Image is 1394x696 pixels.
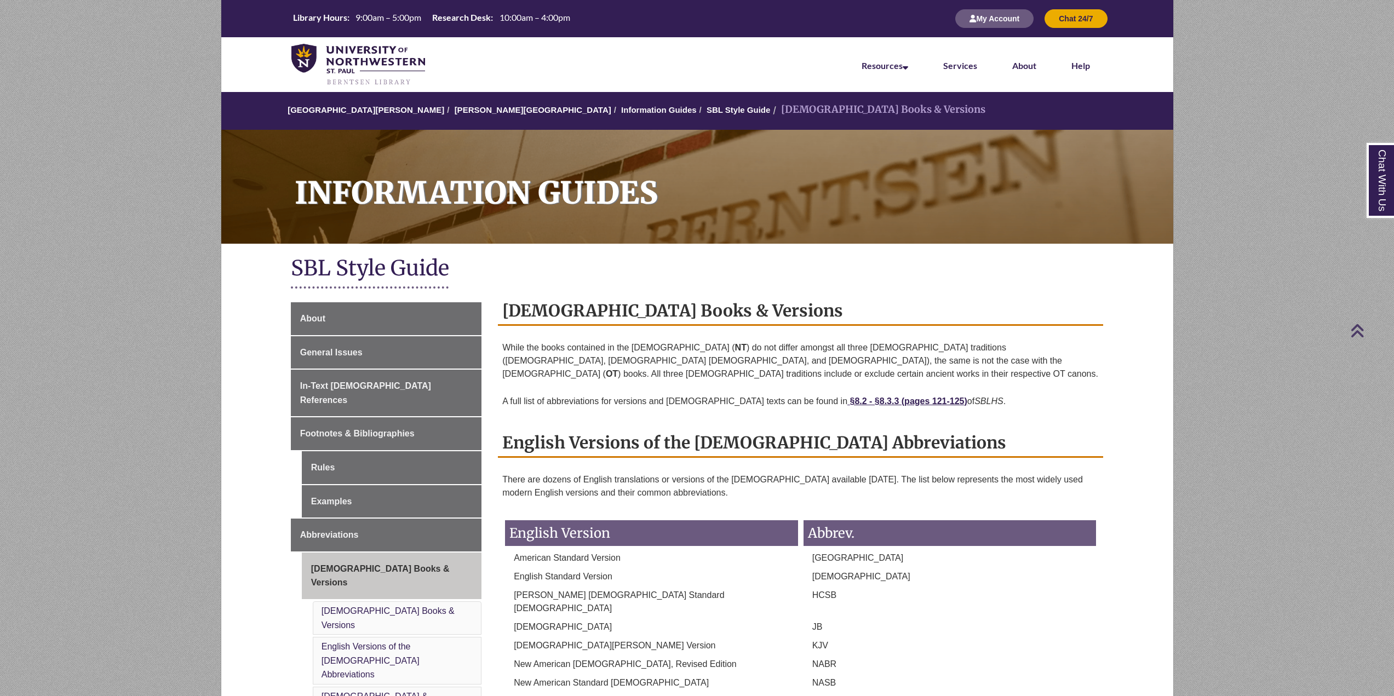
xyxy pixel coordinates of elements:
a: In-Text [DEMOGRAPHIC_DATA] References [291,370,481,416]
p: [GEOGRAPHIC_DATA] [804,551,1097,565]
h1: SBL Style Guide [291,255,1104,284]
span: About [300,314,325,323]
a: SBL Style Guide [707,105,770,114]
p: [PERSON_NAME] [DEMOGRAPHIC_DATA] Standard [DEMOGRAPHIC_DATA] [505,589,798,615]
h1: Information Guides [283,130,1173,229]
a: Back to Top [1350,323,1391,338]
p: NASB [804,676,1097,689]
a: Footnotes & Bibliographies [291,417,481,450]
a: About [1012,60,1036,71]
li: [DEMOGRAPHIC_DATA] Books & Versions [770,102,985,118]
span: 9:00am – 5:00pm [355,12,421,22]
a: Information Guides [221,130,1173,244]
a: Chat 24/7 [1045,14,1107,23]
h2: [DEMOGRAPHIC_DATA] Books & Versions [498,297,1103,326]
a: Examples [302,485,481,518]
img: UNWSP Library Logo [291,44,426,87]
p: New American Standard [DEMOGRAPHIC_DATA] [505,676,798,689]
a: Hours Today [289,11,575,26]
p: A full list of abbreviations for versions and [DEMOGRAPHIC_DATA] texts can be found in of . [502,390,1099,412]
a: Services [943,60,977,71]
span: Abbreviations [300,530,359,539]
a: General Issues [291,336,481,369]
strong: §8.2 - §8.3.3 (pages 121-125) [850,396,967,406]
p: English Standard Version [505,570,798,583]
a: Resources [862,60,908,71]
p: American Standard Version [505,551,798,565]
p: KJV [804,639,1097,652]
span: 10:00am – 4:00pm [500,12,570,22]
strong: OT [606,369,618,378]
span: In-Text [DEMOGRAPHIC_DATA] References [300,381,431,405]
a: Abbreviations [291,519,481,551]
a: §8.2 - §8.3.3 (pages 121-125) [847,396,967,406]
button: Chat 24/7 [1045,9,1107,28]
h3: English Version [505,520,798,546]
p: HCSB [804,589,1097,602]
p: [DEMOGRAPHIC_DATA] [804,570,1097,583]
h2: English Versions of the [DEMOGRAPHIC_DATA] Abbreviations [498,429,1103,458]
a: [DEMOGRAPHIC_DATA] Books & Versions [322,606,455,630]
p: JB [804,620,1097,634]
button: My Account [955,9,1034,28]
a: English Versions of the [DEMOGRAPHIC_DATA] Abbreviations [322,642,420,679]
p: [DEMOGRAPHIC_DATA] [505,620,798,634]
th: Library Hours: [289,11,351,24]
p: NABR [804,658,1097,671]
p: New American [DEMOGRAPHIC_DATA], Revised Edition [505,658,798,671]
a: Information Guides [621,105,697,114]
em: SBLHS [974,396,1003,406]
p: While the books contained in the [DEMOGRAPHIC_DATA] ( ) do not differ amongst all three [DEMOGRAP... [502,337,1099,385]
h3: Abbrev. [804,520,1097,546]
th: Research Desk: [428,11,495,24]
a: Rules [302,451,481,484]
a: [PERSON_NAME][GEOGRAPHIC_DATA] [455,105,611,114]
a: [DEMOGRAPHIC_DATA] Books & Versions [302,553,481,599]
p: [DEMOGRAPHIC_DATA][PERSON_NAME] Version [505,639,798,652]
a: My Account [955,14,1034,23]
span: General Issues [300,348,363,357]
table: Hours Today [289,11,575,25]
strong: NT [735,343,747,352]
a: Help [1071,60,1090,71]
span: Footnotes & Bibliographies [300,429,415,438]
a: About [291,302,481,335]
a: [GEOGRAPHIC_DATA][PERSON_NAME] [288,105,444,114]
p: There are dozens of English translations or versions of the [DEMOGRAPHIC_DATA] available [DATE]. ... [502,469,1099,504]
